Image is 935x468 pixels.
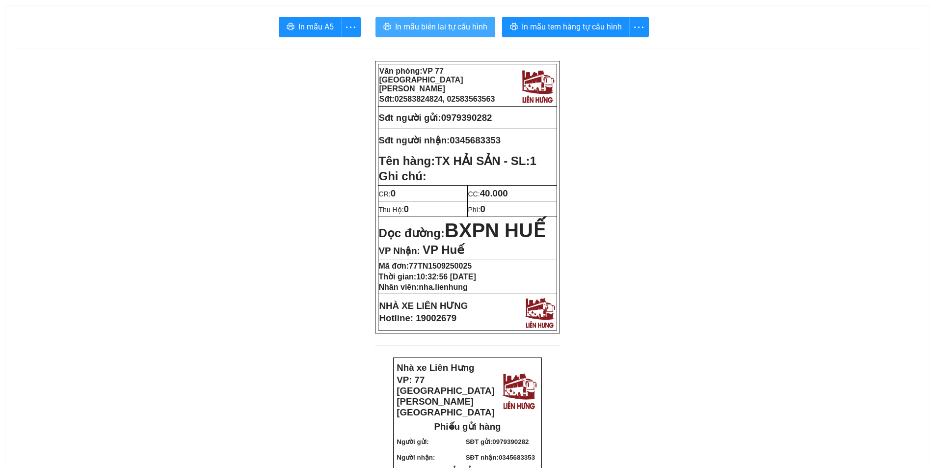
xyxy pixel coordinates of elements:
span: 10:32:56 [DATE] [416,273,476,281]
strong: Văn phòng: [379,67,463,93]
span: In mẫu A5 [298,21,334,33]
span: In mẫu biên lai tự cấu hình [395,21,487,33]
span: 0 [391,188,396,198]
span: CR: [379,190,396,198]
span: 02583824824, 02583563563 [395,95,495,103]
span: 0345683353 [450,135,501,145]
span: 0 [480,204,485,214]
span: In mẫu tem hàng tự cấu hình [522,21,622,33]
strong: Nhân viên: [379,283,468,291]
span: VP Nhận: [379,246,420,256]
button: printerIn mẫu tem hàng tự cấu hình [502,17,630,37]
strong: Nhà xe Liên Hưng [397,362,474,373]
strong: Người gửi: [397,438,428,445]
strong: Sđt người gửi: [379,112,441,123]
span: 1 [530,154,536,167]
span: printer [287,23,294,32]
span: Thu Hộ: [379,206,409,214]
span: printer [510,23,518,32]
button: printerIn mẫu A5 [279,17,342,37]
img: logo [523,295,557,329]
strong: Thời gian: [379,273,476,281]
span: VP Huế [423,243,464,256]
span: CC: [468,190,508,198]
span: TX HẢI SẢN - SL: [435,154,536,167]
span: 77TN1509250025 [409,262,472,270]
span: printer [383,23,391,32]
strong: Hotline: 19002679 [379,313,457,323]
span: 40.000 [480,188,508,198]
strong: Mã đơn: [379,262,472,270]
strong: Sđt người nhận: [379,135,450,145]
span: BXPN HUẾ [445,220,545,241]
span: 0979390282 [441,112,492,123]
img: logo [500,370,538,411]
strong: SĐT nhận: [466,454,535,461]
strong: SĐT gửi: [466,438,529,445]
span: VP 77 [GEOGRAPHIC_DATA][PERSON_NAME] [379,67,463,93]
span: 0345683353 [499,454,535,461]
img: logo [519,67,556,104]
span: more [342,21,360,33]
span: 0 [404,204,409,214]
strong: Dọc đường: [379,226,545,240]
button: printerIn mẫu biên lai tự cấu hình [375,17,495,37]
strong: VP: 77 [GEOGRAPHIC_DATA][PERSON_NAME][GEOGRAPHIC_DATA] [397,375,494,417]
strong: NHÀ XE LIÊN HƯNG [379,301,468,311]
button: more [629,17,649,37]
span: nha.lienhung [419,283,468,291]
strong: Phiếu gửi hàng [434,421,501,432]
span: more [630,21,648,33]
strong: Sđt: [379,95,495,103]
span: Ghi chú: [379,169,427,183]
strong: Người nhận: [397,454,435,461]
span: Phí: [468,206,485,214]
strong: Tên hàng: [379,154,536,167]
span: 0979390282 [492,438,529,445]
button: more [341,17,361,37]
